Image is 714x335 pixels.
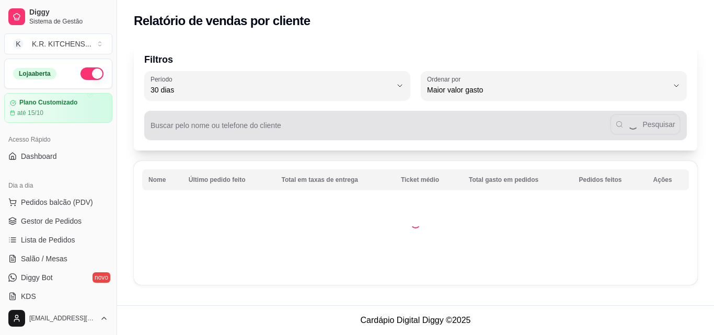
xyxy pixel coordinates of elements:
[21,253,67,264] span: Salão / Mesas
[4,288,112,305] a: KDS
[421,71,687,100] button: Ordenar porMaior valor gasto
[80,67,103,80] button: Alterar Status
[4,194,112,211] button: Pedidos balcão (PDV)
[4,269,112,286] a: Diggy Botnovo
[4,33,112,54] button: Select a team
[32,39,91,49] div: K.R. KITCHENS ...
[427,75,464,84] label: Ordenar por
[13,68,56,79] div: Loja aberta
[134,13,310,29] h2: Relatório de vendas por cliente
[13,39,24,49] span: K
[4,4,112,29] a: DiggySistema de Gestão
[19,99,77,107] article: Plano Customizado
[4,93,112,123] a: Plano Customizadoaté 15/10
[151,85,391,95] span: 30 dias
[21,151,57,161] span: Dashboard
[4,177,112,194] div: Dia a dia
[117,305,714,335] footer: Cardápio Digital Diggy © 2025
[17,109,43,117] article: até 15/10
[21,197,93,207] span: Pedidos balcão (PDV)
[4,232,112,248] a: Lista de Pedidos
[21,216,82,226] span: Gestor de Pedidos
[29,8,108,17] span: Diggy
[151,75,176,84] label: Período
[4,131,112,148] div: Acesso Rápido
[410,218,421,228] div: Loading
[4,306,112,331] button: [EMAIL_ADDRESS][DOMAIN_NAME]
[144,52,687,67] p: Filtros
[4,213,112,229] a: Gestor de Pedidos
[29,17,108,26] span: Sistema de Gestão
[21,235,75,245] span: Lista de Pedidos
[427,85,668,95] span: Maior valor gasto
[144,71,410,100] button: Período30 dias
[151,124,610,135] input: Buscar pelo nome ou telefone do cliente
[4,148,112,165] a: Dashboard
[29,314,96,322] span: [EMAIL_ADDRESS][DOMAIN_NAME]
[4,250,112,267] a: Salão / Mesas
[21,291,36,302] span: KDS
[21,272,53,283] span: Diggy Bot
